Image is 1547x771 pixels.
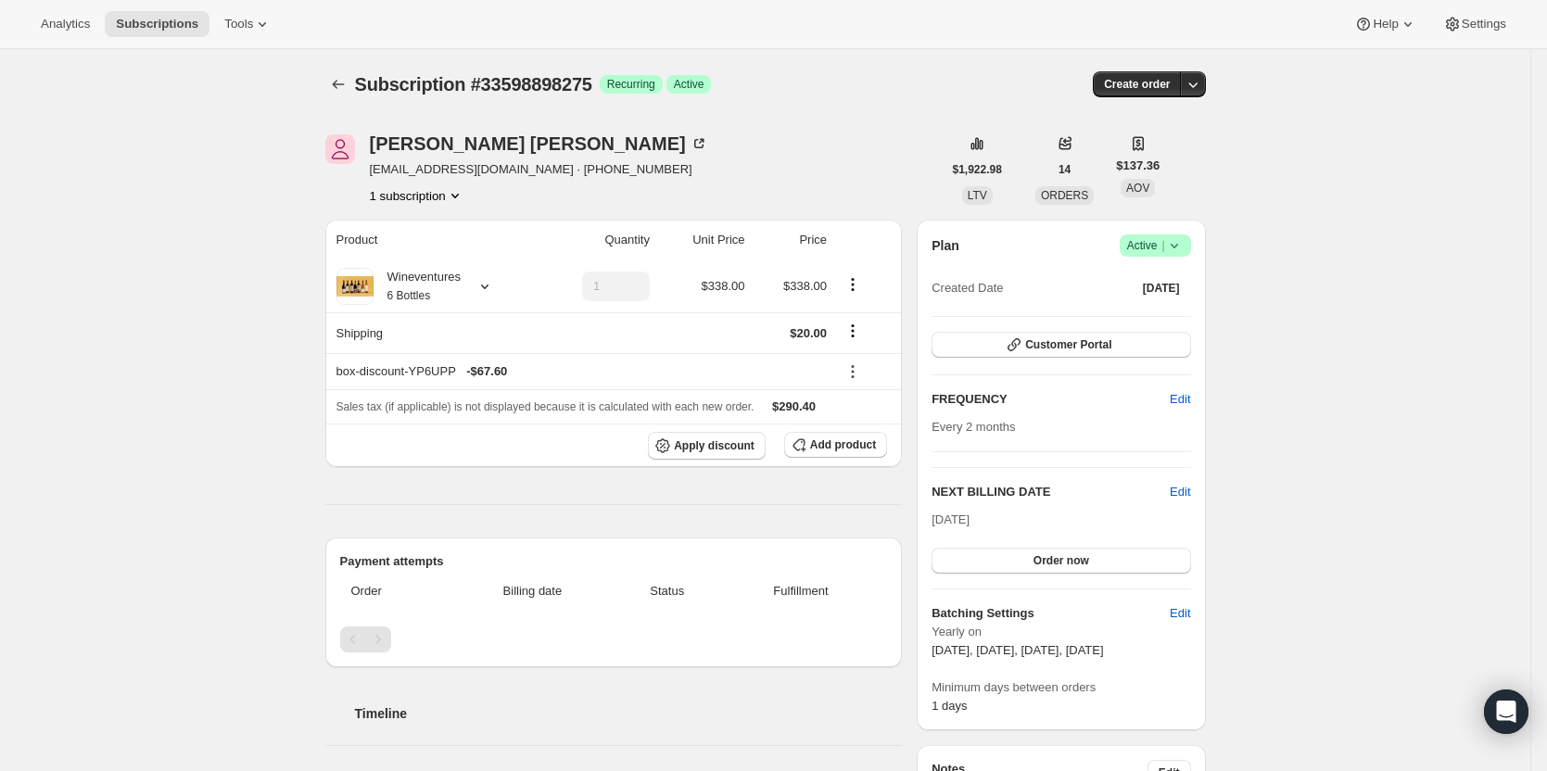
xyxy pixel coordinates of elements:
[213,11,283,37] button: Tools
[932,678,1190,697] span: Minimum days between orders
[1462,17,1506,32] span: Settings
[1432,11,1517,37] button: Settings
[466,362,507,381] span: - $67.60
[1033,553,1089,568] span: Order now
[968,189,987,202] span: LTV
[790,326,827,340] span: $20.00
[1104,77,1170,92] span: Create order
[370,186,464,205] button: Product actions
[932,604,1170,623] h6: Batching Settings
[932,483,1170,501] h2: NEXT BILLING DATE
[772,399,816,413] span: $290.40
[932,279,1003,297] span: Created Date
[1126,182,1149,195] span: AOV
[1093,71,1181,97] button: Create order
[726,582,876,600] span: Fulfillment
[336,400,754,413] span: Sales tax (if applicable) is not displayed because it is calculated with each new order.
[783,279,827,293] span: $338.00
[942,157,1013,183] button: $1,922.98
[1025,337,1111,352] span: Customer Portal
[105,11,209,37] button: Subscriptions
[355,74,592,95] span: Subscription #33598898275
[1059,162,1071,177] span: 14
[456,582,609,600] span: Billing date
[340,571,451,612] th: Order
[1159,599,1201,628] button: Edit
[932,236,959,255] h2: Plan
[387,289,431,302] small: 6 Bottles
[336,362,828,381] div: box-discount-YP6UPP
[1143,281,1180,296] span: [DATE]
[1161,238,1164,253] span: |
[702,279,745,293] span: $338.00
[1484,689,1528,734] div: Open Intercom Messenger
[674,438,754,453] span: Apply discount
[932,643,1103,657] span: [DATE], [DATE], [DATE], [DATE]
[648,432,766,460] button: Apply discount
[932,512,970,526] span: [DATE]
[340,626,888,652] nav: Pagination
[224,17,253,32] span: Tools
[932,623,1190,641] span: Yearly on
[370,160,708,179] span: [EMAIL_ADDRESS][DOMAIN_NAME] · [PHONE_NUMBER]
[325,312,538,353] th: Shipping
[1159,385,1201,414] button: Edit
[1170,390,1190,409] span: Edit
[1343,11,1427,37] button: Help
[1047,157,1082,183] button: 14
[325,71,351,97] button: Subscriptions
[810,437,876,452] span: Add product
[325,134,355,164] span: Javier Tellez
[932,699,967,713] span: 1 days
[537,220,655,260] th: Quantity
[953,162,1002,177] span: $1,922.98
[116,17,198,32] span: Subscriptions
[41,17,90,32] span: Analytics
[620,582,715,600] span: Status
[1127,236,1184,255] span: Active
[355,704,903,723] h2: Timeline
[1132,275,1191,301] button: [DATE]
[1170,483,1190,501] button: Edit
[30,11,101,37] button: Analytics
[932,332,1190,358] button: Customer Portal
[1373,17,1398,32] span: Help
[370,134,708,153] div: [PERSON_NAME] [PERSON_NAME]
[607,77,655,92] span: Recurring
[340,552,888,571] h2: Payment attempts
[932,390,1170,409] h2: FREQUENCY
[932,548,1190,574] button: Order now
[1116,157,1160,175] span: $137.36
[325,220,538,260] th: Product
[1041,189,1088,202] span: ORDERS
[674,77,704,92] span: Active
[838,321,868,341] button: Shipping actions
[838,274,868,295] button: Product actions
[784,432,887,458] button: Add product
[655,220,751,260] th: Unit Price
[932,420,1015,434] span: Every 2 months
[751,220,833,260] th: Price
[374,268,461,305] div: Wineventures
[1170,604,1190,623] span: Edit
